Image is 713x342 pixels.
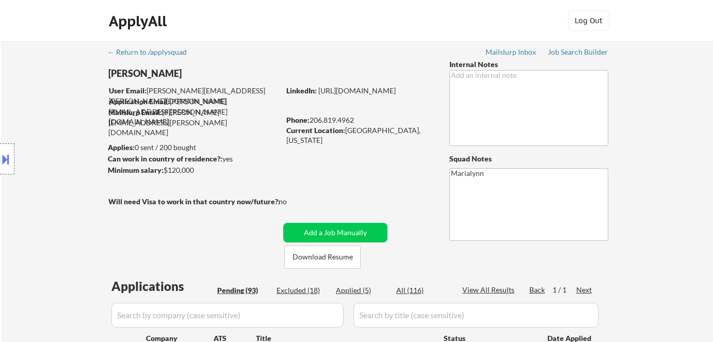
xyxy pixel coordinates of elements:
div: Mailslurp Inbox [485,48,537,56]
button: Download Resume [284,246,361,269]
div: Excluded (18) [277,285,328,296]
strong: LinkedIn: [286,86,317,95]
strong: Current Location: [286,126,345,135]
div: ApplyAll [109,12,170,30]
div: 1 / 1 [553,285,576,295]
div: 0 sent / 200 bought [108,142,280,153]
a: Job Search Builder [548,48,608,58]
a: Mailslurp Inbox [485,48,537,58]
div: [PERSON_NAME][EMAIL_ADDRESS][PERSON_NAME][DOMAIN_NAME] [109,96,280,127]
div: Pending (93) [217,285,269,296]
a: ← Return to /applysquad [107,48,197,58]
strong: Will need Visa to work in that country now/future?: [108,197,280,206]
a: [URL][DOMAIN_NAME] [318,86,396,95]
div: All (116) [396,285,448,296]
input: Search by title (case sensitive) [353,303,598,328]
div: Internal Notes [449,59,608,70]
div: [PERSON_NAME][EMAIL_ADDRESS][PERSON_NAME][DOMAIN_NAME] [109,86,280,106]
div: no [279,197,308,207]
div: [GEOGRAPHIC_DATA], [US_STATE] [286,125,432,145]
div: Back [529,285,546,295]
button: Log Out [568,10,609,31]
div: Next [576,285,593,295]
div: [PERSON_NAME] [108,67,320,80]
div: ← Return to /applysquad [107,48,197,56]
button: Add a Job Manually [283,223,387,242]
div: Squad Notes [449,154,608,164]
input: Search by company (case sensitive) [111,303,344,328]
strong: Phone: [286,116,310,124]
div: View All Results [462,285,517,295]
div: Applied (5) [336,285,387,296]
div: [PERSON_NAME][EMAIL_ADDRESS][PERSON_NAME][DOMAIN_NAME] [108,107,280,138]
div: Job Search Builder [548,48,608,56]
div: yes [108,154,277,164]
div: 206.819.4962 [286,115,432,125]
div: Applications [111,280,214,292]
div: $120,000 [108,165,280,175]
